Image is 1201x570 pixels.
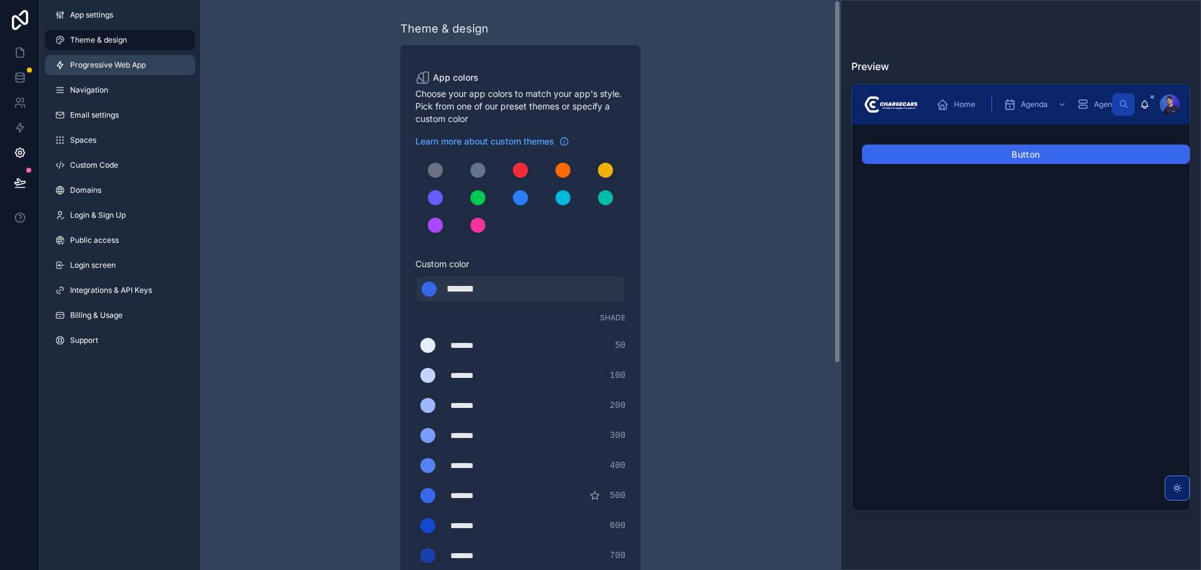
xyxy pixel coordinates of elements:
div: Theme & design [400,20,489,38]
span: Theme & design [70,35,127,45]
span: Support [70,335,98,345]
a: Home [933,93,984,116]
span: Billing & Usage [70,310,123,320]
a: Navigation [45,80,195,100]
span: 400 [610,459,626,472]
a: Integrations & API Keys [45,280,195,300]
a: Learn more about custom themes [415,135,569,148]
a: Theme & design [45,30,195,50]
span: Agenda [1094,99,1121,109]
span: Custom color [415,258,616,270]
h3: Preview [851,59,1190,74]
span: Choose your app colors to match your app's style. Pick from one of our preset themes or specify a... [415,88,626,125]
span: Learn more about custom themes [415,135,554,148]
a: Agenda [1000,93,1073,116]
span: Public access [70,235,119,245]
span: Domains [70,185,101,195]
span: Spaces [70,135,96,145]
a: Progressive Web App [45,55,195,75]
span: Navigation [70,85,108,95]
span: 100 [610,369,626,382]
a: Agenda [1073,93,1146,116]
a: Billing & Usage [45,305,195,325]
a: Login screen [45,255,195,275]
a: Email settings [45,105,195,125]
span: 500 [610,489,626,502]
a: Custom Code [45,155,195,175]
a: Domains [45,180,195,200]
a: Spaces [45,130,195,150]
a: Public access [45,230,195,250]
img: App logo [862,94,918,115]
a: Login & Sign Up [45,205,195,225]
a: App settings [45,5,195,25]
span: 200 [610,399,626,412]
span: 50 [615,339,626,352]
span: 600 [610,519,626,532]
span: Home [954,99,975,109]
span: Agenda [1021,99,1048,109]
span: Custom Code [70,160,118,170]
span: App settings [70,10,113,20]
span: Progressive Web App [70,60,146,70]
a: Support [45,330,195,350]
span: 300 [610,429,626,442]
button: Button [862,145,1190,165]
span: Login & Sign Up [70,210,126,220]
span: 700 [610,549,626,562]
span: Email settings [70,110,119,120]
span: Login screen [70,260,116,270]
span: App colors [433,71,479,84]
span: Shade [600,313,626,323]
span: Integrations & API Keys [70,285,152,295]
div: scrollable content [928,91,1112,118]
